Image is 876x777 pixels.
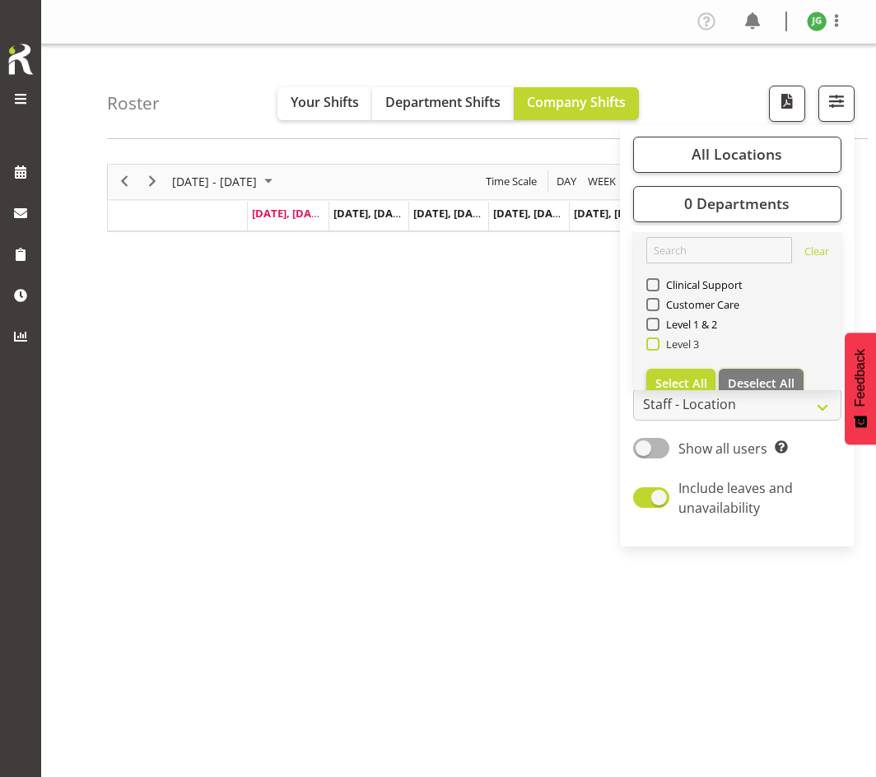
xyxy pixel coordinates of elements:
span: [DATE], [DATE] [574,206,649,221]
button: Your Shifts [277,87,372,120]
button: Time Scale [483,171,540,192]
span: Select All [655,375,707,391]
img: janine-grundler10912.jpg [807,12,827,31]
a: Clear [804,244,829,263]
button: Timeline Day [554,171,580,192]
button: Timeline Week [585,171,619,192]
span: Show all users [678,440,767,458]
div: next period [138,165,166,199]
button: All Locations [633,137,841,173]
span: [DATE] - [DATE] [170,171,259,192]
span: Level 3 [659,337,700,351]
span: Day [555,171,578,192]
span: [DATE], [DATE] [413,206,488,221]
button: Deselect All [719,369,804,398]
button: Filter Shifts [818,86,855,122]
button: 0 Departments [633,186,841,222]
span: Week [586,171,617,192]
span: 0 Departments [684,193,790,213]
img: Rosterit icon logo [4,41,37,77]
span: Level 1 & 2 [659,318,718,331]
span: Include leaves and unavailability [678,479,793,517]
span: [DATE], [DATE] [493,206,568,221]
span: [DATE], [DATE] [333,206,408,221]
button: Department Shifts [372,87,514,120]
span: Clinical Support [659,278,743,291]
span: Feedback [853,349,868,407]
button: August 2025 [170,171,280,192]
button: Download a PDF of the roster according to the set date range. [769,86,805,122]
div: previous period [110,165,138,199]
button: Company Shifts [514,87,639,120]
span: All Locations [692,144,782,164]
span: Your Shifts [291,93,359,111]
div: August 25 - 31, 2025 [166,165,282,199]
div: Timeline Week of August 25, 2025 [107,164,810,232]
span: Time Scale [484,171,538,192]
button: Select All [646,369,716,398]
input: Search [646,237,792,263]
span: Deselect All [728,375,794,391]
button: Feedback - Show survey [845,333,876,444]
button: Next [142,171,164,192]
span: Department Shifts [385,93,501,111]
span: Company Shifts [527,93,626,111]
h4: Roster [107,94,160,113]
span: Customer Care [659,298,740,311]
span: [DATE], [DATE] [252,206,327,221]
button: Previous [114,171,136,192]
